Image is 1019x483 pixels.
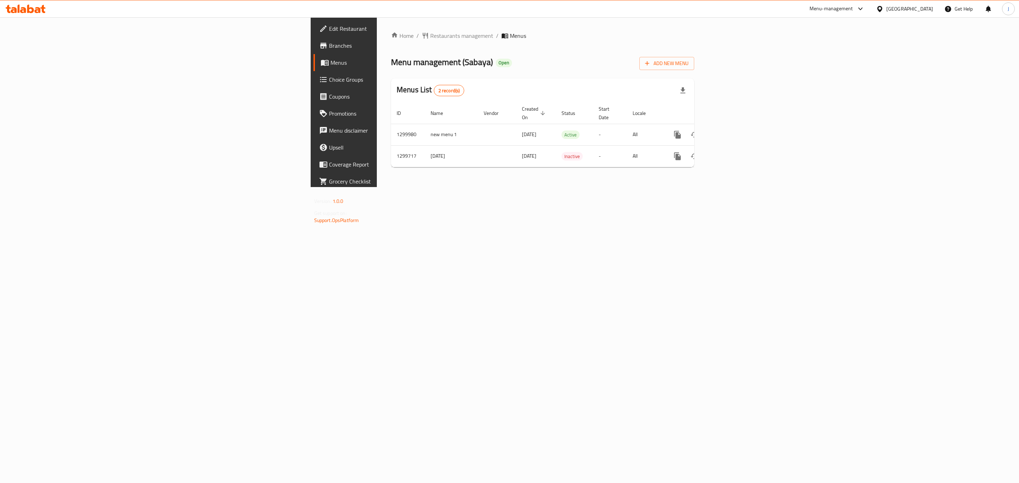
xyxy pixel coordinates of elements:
a: Upsell [313,139,481,156]
li: / [496,31,499,40]
span: Created On [522,105,547,122]
a: Coupons [313,88,481,105]
div: Total records count [434,85,465,96]
div: Export file [674,82,691,99]
span: 1.0.0 [333,197,344,206]
span: [DATE] [522,151,536,161]
span: Promotions [329,109,475,118]
a: Menu disclaimer [313,122,481,139]
span: J [1008,5,1009,13]
a: Edit Restaurant [313,20,481,37]
button: more [669,126,686,143]
a: Coverage Report [313,156,481,173]
td: All [627,145,663,167]
span: Menu disclaimer [329,126,475,135]
table: enhanced table [391,103,743,167]
span: Menus [330,58,475,67]
span: Vendor [484,109,508,117]
button: Add New Menu [639,57,694,70]
button: Change Status [686,126,703,143]
span: Active [562,131,580,139]
span: ID [397,109,410,117]
th: Actions [663,103,743,124]
span: Edit Restaurant [329,24,475,33]
td: - [593,145,627,167]
div: Open [496,59,512,67]
span: Name [431,109,452,117]
span: Start Date [599,105,618,122]
div: Inactive [562,152,583,161]
span: 2 record(s) [434,87,464,94]
a: Choice Groups [313,71,481,88]
span: Coupons [329,92,475,101]
a: Menus [313,54,481,71]
td: All [627,124,663,145]
span: Status [562,109,585,117]
span: Coverage Report [329,160,475,169]
a: Promotions [313,105,481,122]
a: Branches [313,37,481,54]
span: Add New Menu [645,59,689,68]
button: Change Status [686,148,703,165]
span: Menus [510,31,526,40]
span: Inactive [562,152,583,161]
a: Support.OpsPlatform [314,216,359,225]
span: Grocery Checklist [329,177,475,186]
div: [GEOGRAPHIC_DATA] [886,5,933,13]
h2: Menus List [397,85,464,96]
span: Choice Groups [329,75,475,84]
a: Grocery Checklist [313,173,481,190]
nav: breadcrumb [391,31,694,40]
span: [DATE] [522,130,536,139]
button: more [669,148,686,165]
span: Version: [314,197,332,206]
span: Locale [633,109,655,117]
span: Get support on: [314,209,347,218]
span: Open [496,60,512,66]
td: - [593,124,627,145]
span: Upsell [329,143,475,152]
div: Menu-management [810,5,853,13]
span: Branches [329,41,475,50]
